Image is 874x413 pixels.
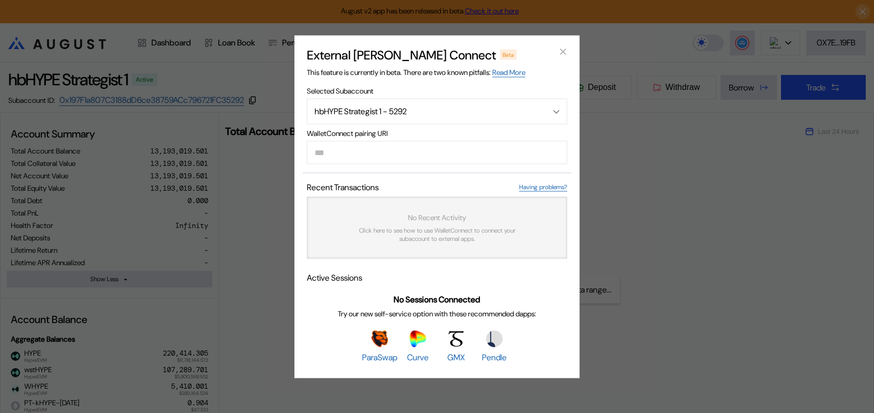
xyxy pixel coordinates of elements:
img: Curve [410,331,426,347]
span: No Recent Activity [408,212,466,222]
span: Recent Transactions [307,181,379,192]
span: Try our new self-service option with these recommended dapps: [338,309,536,318]
span: No Sessions Connected [394,294,480,305]
img: Pendle [486,331,503,347]
a: Having problems? [519,182,567,191]
div: hbHYPE Strategist 1 - 5292 [315,106,533,117]
img: ParaSwap [371,331,388,347]
span: This feature is currently in beta. There are two known pitfalls: [307,67,525,77]
span: ParaSwap [362,352,397,363]
a: CurveCurve [400,331,435,363]
span: Selected Subaccount [307,86,567,95]
span: WalletConnect pairing URI [307,128,567,137]
h2: External [PERSON_NAME] Connect [307,47,496,63]
img: GMX [448,331,464,347]
a: GMXGMX [439,331,474,363]
button: close modal [555,43,571,60]
a: PendlePendle [477,331,512,363]
span: Pendle [482,352,507,363]
a: No Recent ActivityClick here to see how to use WalletConnect to connect your subaccount to extern... [307,196,567,258]
span: GMX [447,352,465,363]
div: Beta [500,49,517,59]
span: Click here to see how to use WalletConnect to connect your subaccount to external apps. [348,226,526,242]
a: ParaSwapParaSwap [362,331,397,363]
span: Curve [407,352,429,363]
a: Read More [492,67,525,77]
span: Active Sessions [307,272,362,283]
button: Open menu [307,98,567,124]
